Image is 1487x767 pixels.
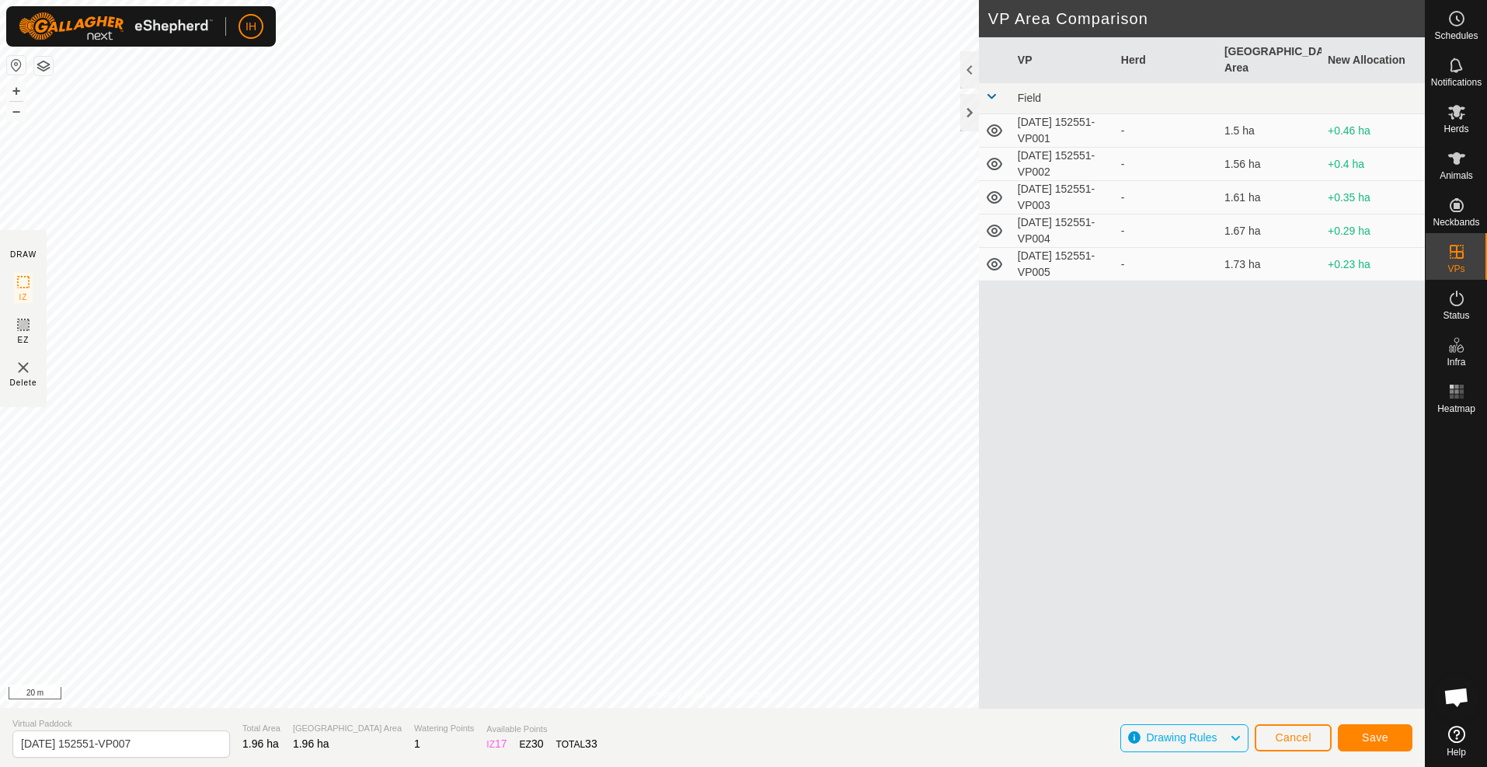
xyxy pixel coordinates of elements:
[1322,148,1425,181] td: +0.4 ha
[1443,311,1469,320] span: Status
[486,736,507,752] div: IZ
[1443,124,1468,134] span: Herds
[1255,724,1332,751] button: Cancel
[651,688,709,702] a: Privacy Policy
[1018,92,1041,104] span: Field
[1440,171,1473,180] span: Animals
[1121,256,1212,273] div: -
[1322,37,1425,83] th: New Allocation
[1433,674,1480,720] div: Open chat
[531,737,544,750] span: 30
[495,737,507,750] span: 17
[1426,720,1487,763] a: Help
[1121,156,1212,173] div: -
[7,102,26,120] button: –
[7,82,26,100] button: +
[1218,114,1322,148] td: 1.5 ha
[728,688,774,702] a: Contact Us
[19,291,28,303] span: IZ
[556,736,597,752] div: TOTAL
[520,736,544,752] div: EZ
[1338,724,1412,751] button: Save
[1447,264,1464,274] span: VPs
[1218,37,1322,83] th: [GEOGRAPHIC_DATA] Area
[1121,123,1212,139] div: -
[1012,181,1115,214] td: [DATE] 152551-VP003
[242,722,280,735] span: Total Area
[1121,190,1212,206] div: -
[1434,31,1478,40] span: Schedules
[1433,218,1479,227] span: Neckbands
[1275,731,1311,744] span: Cancel
[293,722,402,735] span: [GEOGRAPHIC_DATA] Area
[1322,114,1425,148] td: +0.46 ha
[1012,114,1115,148] td: [DATE] 152551-VP001
[1431,78,1482,87] span: Notifications
[1012,214,1115,248] td: [DATE] 152551-VP004
[1362,731,1388,744] span: Save
[242,737,279,750] span: 1.96 ha
[1012,248,1115,281] td: [DATE] 152551-VP005
[34,57,53,75] button: Map Layers
[414,737,420,750] span: 1
[988,9,1425,28] h2: VP Area Comparison
[1447,357,1465,367] span: Infra
[293,737,329,750] span: 1.96 ha
[1322,214,1425,248] td: +0.29 ha
[1437,404,1475,413] span: Heatmap
[585,737,597,750] span: 33
[1447,748,1466,757] span: Help
[10,377,37,389] span: Delete
[1218,214,1322,248] td: 1.67 ha
[1012,148,1115,181] td: [DATE] 152551-VP002
[1146,731,1217,744] span: Drawing Rules
[10,249,37,260] div: DRAW
[12,717,230,730] span: Virtual Paddock
[7,56,26,75] button: Reset Map
[1012,37,1115,83] th: VP
[1218,148,1322,181] td: 1.56 ha
[1218,248,1322,281] td: 1.73 ha
[19,12,213,40] img: Gallagher Logo
[1121,223,1212,239] div: -
[486,723,597,736] span: Available Points
[414,722,474,735] span: Watering Points
[1218,181,1322,214] td: 1.61 ha
[246,19,256,35] span: IH
[1322,248,1425,281] td: +0.23 ha
[18,334,30,346] span: EZ
[1115,37,1218,83] th: Herd
[1322,181,1425,214] td: +0.35 ha
[14,358,33,377] img: VP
